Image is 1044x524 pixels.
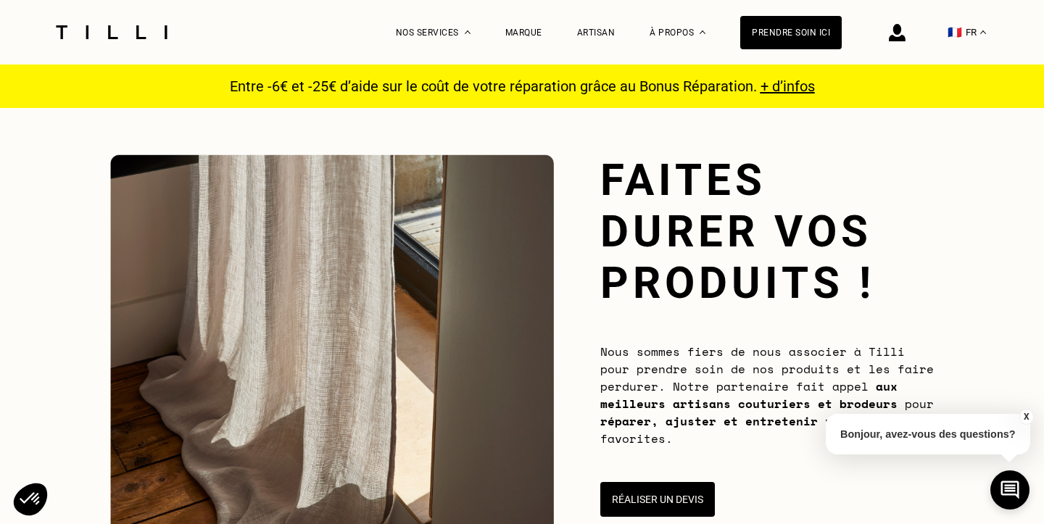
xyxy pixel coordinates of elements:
a: + d’infos [761,78,815,95]
a: Artisan [577,28,616,38]
h1: Faites durer vos produits ! [600,154,934,309]
span: 🇫🇷 [948,25,962,39]
img: menu déroulant [980,30,986,34]
b: réparer, ajuster et entretenir [600,412,818,430]
b: aux meilleurs artisans couturiers et brodeurs [600,378,898,412]
button: X [1019,409,1033,425]
p: Bonjour, avez-vous des questions? [826,414,1030,454]
a: Prendre soin ici [740,16,842,49]
img: Menu déroulant [465,30,471,34]
img: Menu déroulant à propos [700,30,705,34]
img: icône connexion [889,24,906,41]
button: Réaliser un devis [600,482,715,517]
span: Nous sommes fiers de nous associer à Tilli pour prendre soin de nos produits et les faire perdure... [600,343,934,447]
p: Entre -6€ et -25€ d’aide sur le coût de votre réparation grâce au Bonus Réparation. [221,78,824,95]
img: Logo du service de couturière Tilli [51,25,173,39]
a: Marque [505,28,542,38]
